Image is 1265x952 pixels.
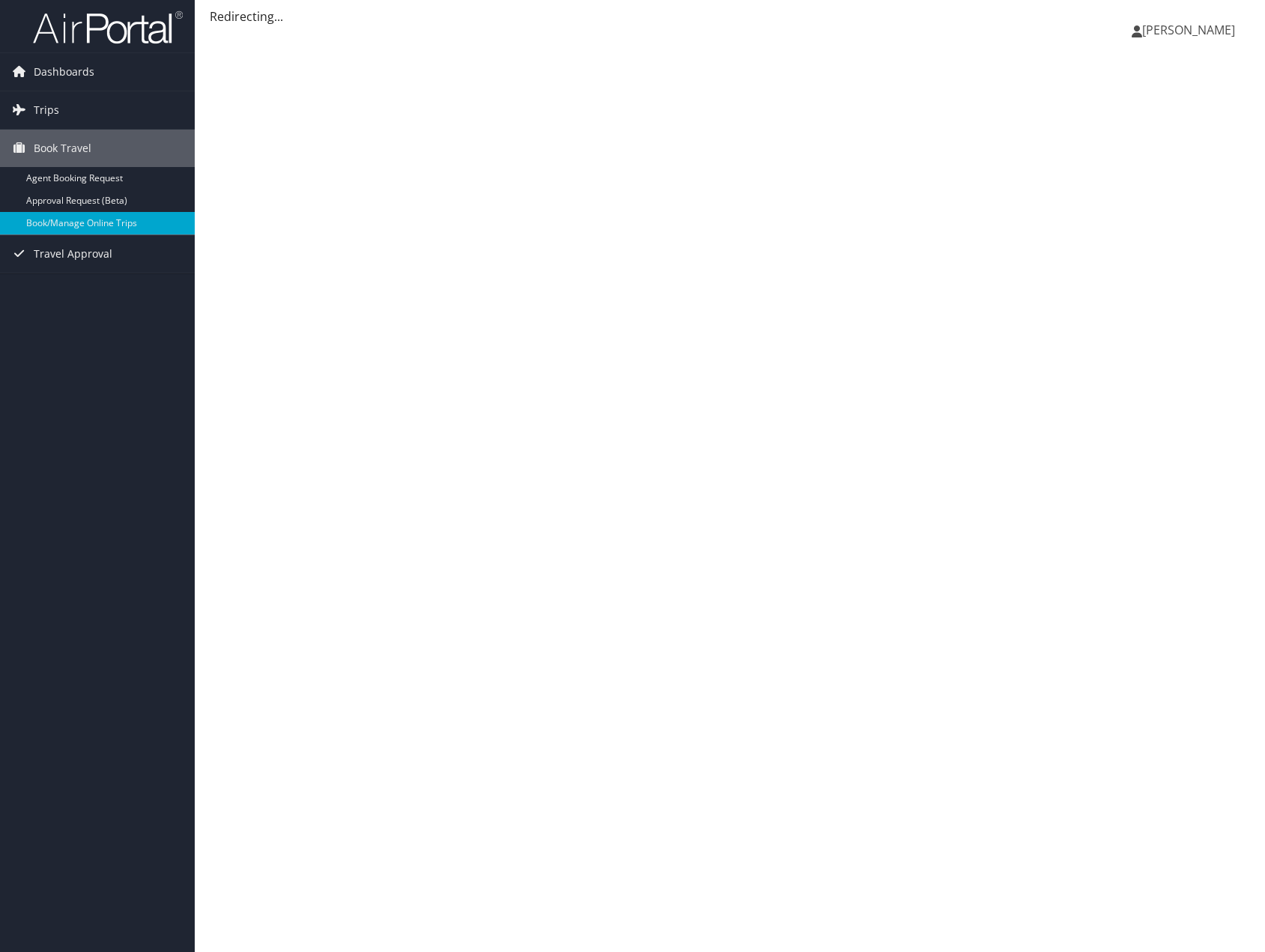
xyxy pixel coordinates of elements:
span: Dashboards [34,53,94,91]
span: Book Travel [34,130,91,167]
span: [PERSON_NAME] [1142,22,1235,38]
div: Redirecting... [210,7,1250,25]
span: Trips [34,91,59,129]
a: [PERSON_NAME] [1132,7,1250,52]
span: Travel Approval [34,235,112,273]
img: airportal-logo.png [33,10,183,45]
